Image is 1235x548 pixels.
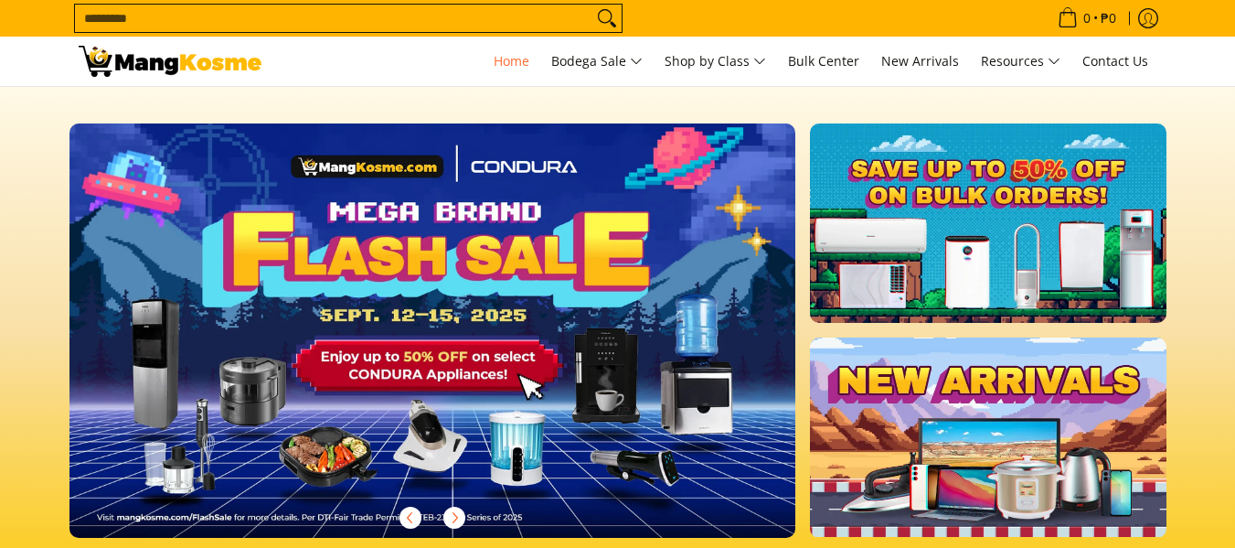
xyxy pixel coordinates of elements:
[665,50,766,73] span: Shop by Class
[484,37,538,86] a: Home
[592,5,622,32] button: Search
[872,37,968,86] a: New Arrivals
[1052,8,1122,28] span: •
[788,52,859,70] span: Bulk Center
[494,52,529,70] span: Home
[981,50,1060,73] span: Resources
[542,37,652,86] a: Bodega Sale
[1098,12,1119,25] span: ₱0
[551,50,643,73] span: Bodega Sale
[779,37,868,86] a: Bulk Center
[972,37,1070,86] a: Resources
[79,46,261,77] img: Mang Kosme: Your Home Appliances Warehouse Sale Partner!
[1082,52,1148,70] span: Contact Us
[1073,37,1157,86] a: Contact Us
[655,37,775,86] a: Shop by Class
[1081,12,1093,25] span: 0
[434,498,474,538] button: Next
[280,37,1157,86] nav: Main Menu
[69,124,796,538] img: Desktop homepage 29339654 2507 42fb b9ff a0650d39e9ed
[881,52,959,70] span: New Arrivals
[390,498,431,538] button: Previous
